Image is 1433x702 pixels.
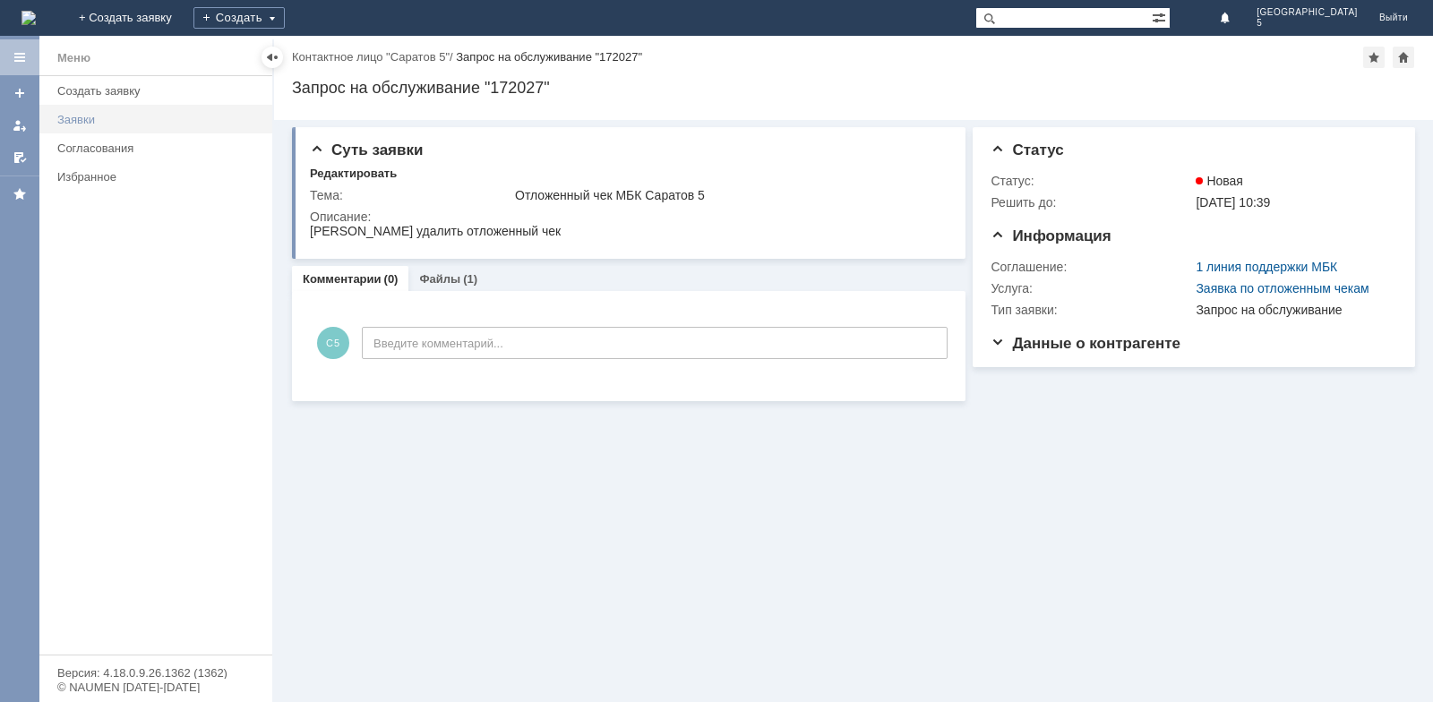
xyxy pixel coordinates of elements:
div: Создать [193,7,285,29]
span: Новая [1196,174,1243,188]
div: Создать заявку [57,84,262,98]
span: [GEOGRAPHIC_DATA] [1257,7,1358,18]
div: Заявки [57,113,262,126]
div: Тип заявки: [991,303,1192,317]
div: Сделать домашней страницей [1393,47,1414,68]
div: Отложенный чек МБК Саратов 5 [515,188,941,202]
span: Информация [991,227,1111,244]
div: Запрос на обслуживание "172027" [456,50,642,64]
div: (1) [463,272,477,286]
div: © NAUMEN [DATE]-[DATE] [57,681,254,693]
a: Комментарии [303,272,382,286]
div: Редактировать [310,167,397,181]
div: Избранное [57,170,242,184]
div: Услуга: [991,281,1192,295]
span: С5 [317,327,349,359]
div: Статус: [991,174,1192,188]
div: Меню [57,47,90,69]
div: Соглашение: [991,260,1192,274]
a: Заявки [50,106,269,133]
div: Тема: [310,188,511,202]
div: Запрос на обслуживание [1196,303,1389,317]
a: Создать заявку [5,79,34,107]
a: Перейти на домашнюю страницу [21,11,36,25]
div: Скрыть меню [262,47,283,68]
a: 1 линия поддержки МБК [1196,260,1337,274]
div: Версия: 4.18.0.9.26.1362 (1362) [57,667,254,679]
a: Согласования [50,134,269,162]
a: Файлы [419,272,460,286]
div: Описание: [310,210,945,224]
span: Расширенный поиск [1152,8,1170,25]
span: Статус [991,141,1063,158]
div: Согласования [57,141,262,155]
a: Заявка по отложенным чекам [1196,281,1369,295]
div: Запрос на обслуживание "172027" [292,79,1415,97]
div: Добавить в избранное [1363,47,1385,68]
span: Данные о контрагенте [991,335,1180,352]
img: logo [21,11,36,25]
a: Мои согласования [5,143,34,172]
span: 5 [1257,18,1358,29]
span: Суть заявки [310,141,423,158]
div: Решить до: [991,195,1192,210]
span: [DATE] 10:39 [1196,195,1270,210]
div: / [292,50,456,64]
a: Мои заявки [5,111,34,140]
div: (0) [384,272,399,286]
a: Создать заявку [50,77,269,105]
a: Контактное лицо "Саратов 5" [292,50,450,64]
